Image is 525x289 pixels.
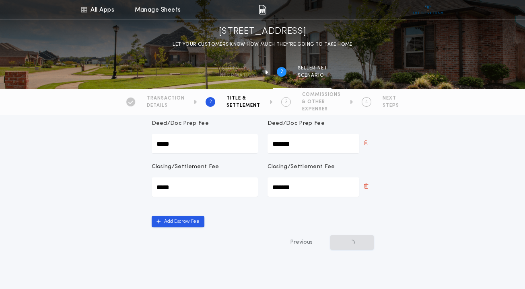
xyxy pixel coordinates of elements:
button: Add Escrow Fee [152,216,204,227]
p: Deed/Doc Prep Fee [268,120,325,128]
span: TRANSACTION [147,95,185,102]
span: SETTLEMENT [226,102,260,109]
p: Deed/Doc Prep Fee [152,120,209,128]
span: SELLER NET [298,65,327,71]
input: Closing/Settlement Fee [268,177,359,197]
h2: 3 [285,99,288,105]
input: Deed/Doc Prep Fee [268,134,359,153]
span: EXPENSES [302,106,341,112]
img: vs-icon [413,6,443,14]
p: LET YOUR CUSTOMERS KNOW HOW MUCH THEY’RE GOING TO TAKE HOME [173,41,352,49]
input: Closing/Settlement Fee [152,177,258,197]
span: TITLE & [226,95,260,102]
span: STEPS [383,102,399,109]
h2: 4 [365,99,368,105]
h2: 2 [209,99,212,105]
img: img [259,5,266,14]
button: Previous [274,235,329,250]
span: Property [218,65,256,71]
span: SCENARIO [298,72,327,79]
p: Closing/Settlement Fee [152,163,219,171]
h1: [STREET_ADDRESS] [219,25,307,38]
input: Deed/Doc Prep Fee [152,134,258,153]
span: information [218,72,256,79]
span: COMMISSIONS [302,92,341,98]
p: Closing/Settlement Fee [268,163,335,171]
h2: 2 [280,69,283,75]
span: DETAILS [147,102,185,109]
span: & OTHER [302,99,341,105]
span: NEXT [383,95,399,102]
